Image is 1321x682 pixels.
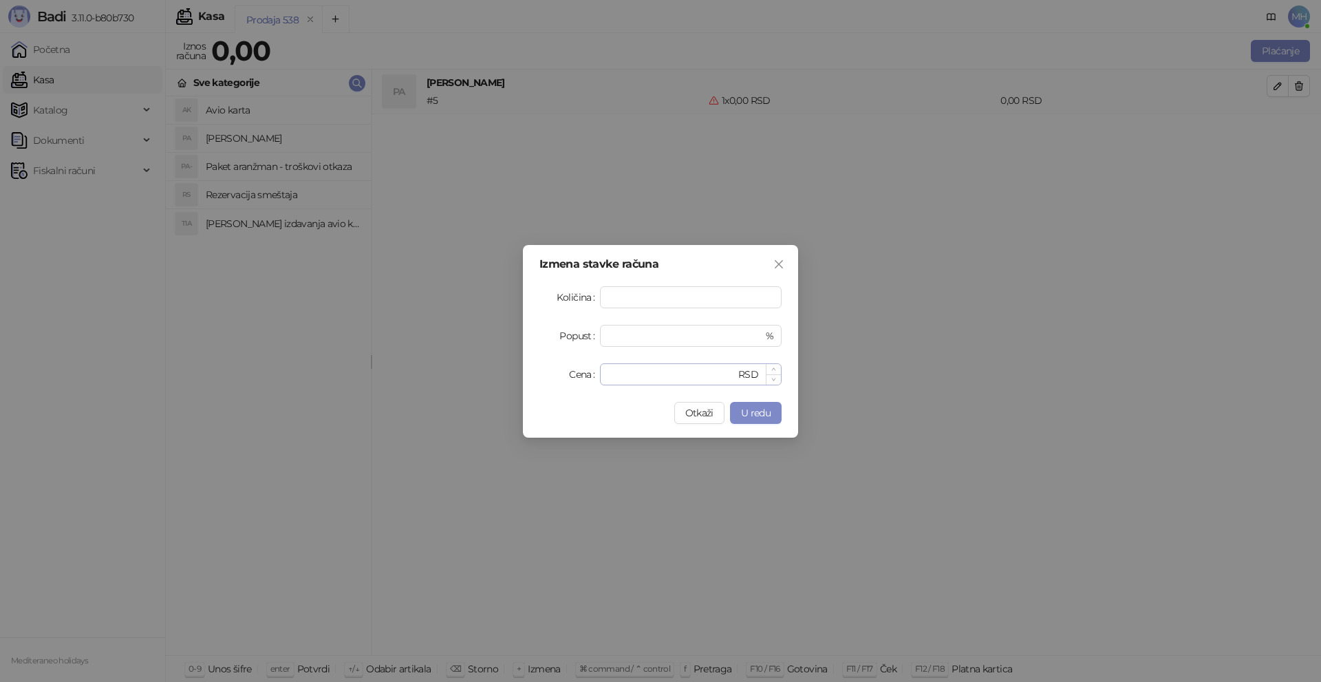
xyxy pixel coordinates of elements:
span: Otkaži [685,407,713,419]
label: Popust [559,325,600,347]
input: Količina [601,287,781,308]
input: Cena [608,364,735,385]
span: Decrease Value [766,374,781,385]
span: Increase Value [766,364,781,374]
span: Zatvori [768,259,790,270]
button: Close [768,253,790,275]
button: U redu [730,402,782,424]
div: Izmena stavke računa [539,259,782,270]
span: U redu [741,407,771,419]
input: Popust [608,326,763,346]
span: close [773,259,784,270]
span: down [771,377,776,382]
span: up [771,367,776,372]
label: Cena [569,363,600,385]
button: Otkaži [674,402,724,424]
label: Količina [557,286,600,308]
